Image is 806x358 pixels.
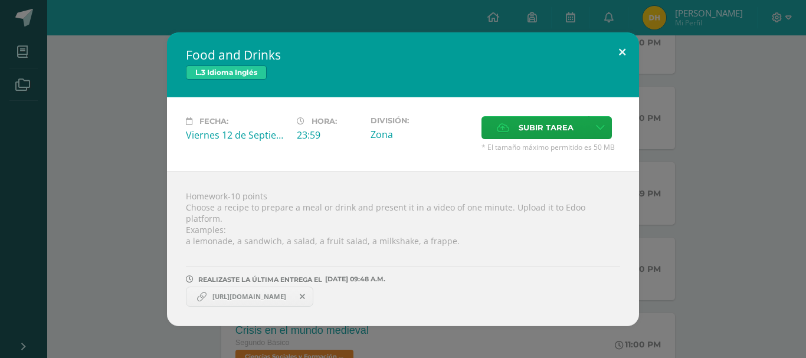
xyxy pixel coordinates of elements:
div: 23:59 [297,129,361,142]
div: Homework-10 points Choose a recipe to prepare a meal or drink and present it in a video of one mi... [167,171,639,326]
span: L.3 Idioma Inglés [186,65,267,80]
span: Subir tarea [519,117,574,139]
span: Hora: [312,117,337,126]
button: Close (Esc) [605,32,639,73]
span: [URL][DOMAIN_NAME] [207,292,292,301]
span: REALIZASTE LA ÚLTIMA ENTREGA EL [198,275,322,284]
span: * El tamaño máximo permitido es 50 MB [481,142,620,152]
span: [DATE] 09:48 A.M. [322,279,385,280]
span: Fecha: [199,117,228,126]
label: División: [371,116,472,125]
div: Viernes 12 de Septiembre [186,129,287,142]
a: https://youtube.com/shorts/XhhQH9F4G4c?si=h_e8hgFQjMueccKy [186,287,313,307]
span: Remover entrega [293,290,313,303]
div: Zona [371,128,472,141]
h2: Food and Drinks [186,47,620,63]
